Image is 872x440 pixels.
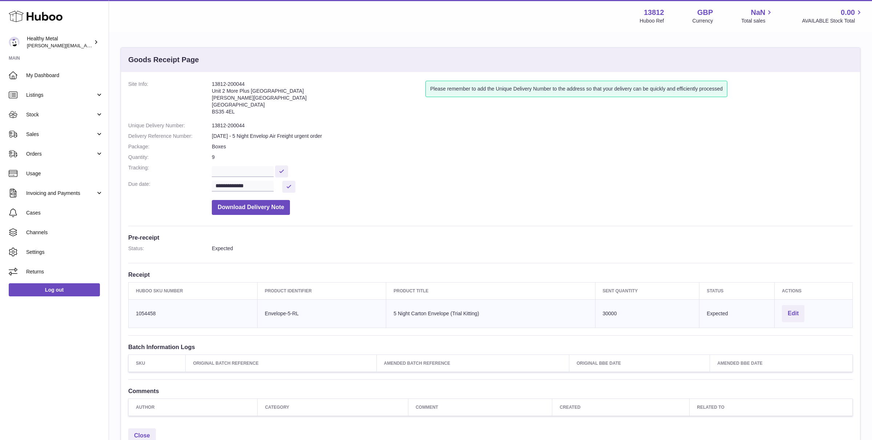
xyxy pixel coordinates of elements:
[697,8,713,17] strong: GBP
[425,81,727,97] div: Please remember to add the Unique Delivery Number to the address so that your delivery can be qui...
[128,181,212,193] dt: Due date:
[699,282,775,299] th: Status
[782,305,804,322] button: Edit
[644,8,664,17] strong: 13812
[128,143,212,150] dt: Package:
[186,355,376,372] th: Original Batch Reference
[640,17,664,24] div: Huboo Ref
[212,200,290,215] button: Download Delivery Note
[751,8,765,17] span: NaN
[129,299,258,328] td: 1054458
[128,154,212,161] dt: Quantity:
[128,387,853,395] h3: Comments
[26,92,96,99] span: Listings
[26,151,96,157] span: Orders
[212,154,853,161] dd: 9
[741,8,774,24] a: NaN Total sales
[26,209,103,216] span: Cases
[27,43,146,48] span: [PERSON_NAME][EMAIL_ADDRESS][DOMAIN_NAME]
[552,399,690,416] th: Created
[129,355,186,372] th: SKU
[710,355,853,372] th: Amended BBE Date
[775,282,853,299] th: Actions
[257,282,386,299] th: Product Identifier
[595,299,699,328] td: 30000
[128,122,212,129] dt: Unique Delivery Number:
[741,17,774,24] span: Total sales
[26,72,103,79] span: My Dashboard
[693,17,713,24] div: Currency
[376,355,569,372] th: Amended Batch Reference
[128,271,853,279] h3: Receipt
[595,282,699,299] th: Sent Quantity
[386,299,595,328] td: 5 Night Carton Envelope (Trial Kitting)
[26,131,96,138] span: Sales
[26,170,103,177] span: Usage
[129,282,258,299] th: Huboo SKU Number
[408,399,552,416] th: Comment
[128,55,199,65] h3: Goods Receipt Page
[212,133,853,140] dd: [DATE] - 5 Night Envelop Air Freight urgent order
[27,35,92,49] div: Healthy Metal
[212,143,853,150] dd: Boxes
[26,229,103,236] span: Channels
[212,81,425,119] address: 13812-200044 Unit 2 More Plus [GEOGRAPHIC_DATA] [PERSON_NAME][GEOGRAPHIC_DATA] [GEOGRAPHIC_DATA] ...
[212,122,853,129] dd: 13812-200044
[690,399,853,416] th: Related to
[128,343,853,351] h3: Batch Information Logs
[386,282,595,299] th: Product title
[128,233,853,241] h3: Pre-receipt
[802,17,863,24] span: AVAILABLE Stock Total
[257,299,386,328] td: Envelope-5-RL
[26,190,96,197] span: Invoicing and Payments
[26,111,96,118] span: Stock
[128,245,212,252] dt: Status:
[128,81,212,119] dt: Site Info:
[569,355,710,372] th: Original BBE Date
[841,8,855,17] span: 0.00
[129,399,258,416] th: Author
[9,283,100,296] a: Log out
[128,164,212,177] dt: Tracking:
[26,268,103,275] span: Returns
[128,133,212,140] dt: Delivery Reference Number:
[802,8,863,24] a: 0.00 AVAILABLE Stock Total
[9,37,20,48] img: jose@healthy-metal.com
[212,245,853,252] dd: Expected
[699,299,775,328] td: Expected
[26,249,103,256] span: Settings
[258,399,408,416] th: Category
